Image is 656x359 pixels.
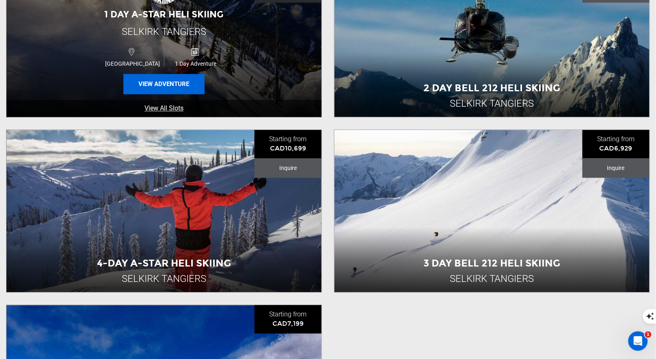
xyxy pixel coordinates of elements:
iframe: Intercom live chat [628,331,648,351]
span: Selkirk Tangiers [122,26,206,37]
a: View All Slots [6,100,322,117]
span: 1 Day A-Star Heli Skiing [104,9,224,20]
span: 1 Day Adventure [164,60,227,67]
span: [GEOGRAPHIC_DATA] [101,60,164,67]
button: View Adventure [123,74,205,94]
